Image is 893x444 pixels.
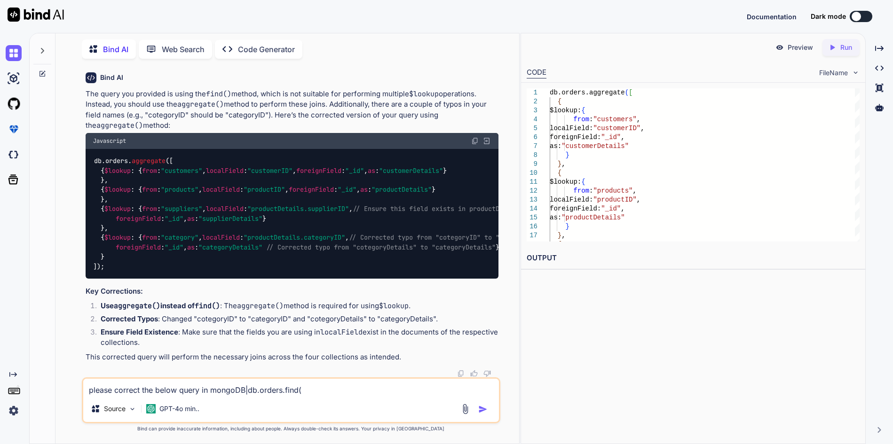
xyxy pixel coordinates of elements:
[128,405,136,413] img: Pick Models
[187,243,195,251] span: as
[349,234,541,242] span: // Corrected typo from "cotegoryID" to "categoryID"
[96,121,143,130] code: aggregate()
[527,231,537,240] div: 17
[409,89,439,99] code: $lookup
[93,301,498,314] li: : The method is required for using .
[621,205,624,212] span: ,
[93,327,498,348] li: : Make sure that the fields you are using in exist in the documents of the respective collections.
[775,43,784,52] img: preview
[557,169,561,177] span: {
[527,178,537,187] div: 11
[371,186,432,194] span: "productDetails"
[142,234,157,242] span: from
[198,243,262,251] span: "categoryDetails"
[82,425,500,432] p: Bind can provide inaccurate information, including about people. Always double-check its answers....
[198,214,262,223] span: "supplierDetails"
[550,89,625,96] span: db.orders.aggregate
[6,121,22,137] img: premium
[338,186,356,194] span: "_id"
[161,234,198,242] span: "category"
[550,133,601,141] span: foreignField:
[601,133,621,141] span: "_id"
[116,243,161,251] span: foreignField
[457,370,465,377] img: copy
[103,44,128,55] p: Bind AI
[266,243,496,251] span: // Corrected typo from "cotegoryDetails" to "categoryDetails"
[6,70,22,86] img: ai-studio
[788,43,813,52] p: Preview
[527,115,537,124] div: 4
[550,205,601,212] span: foreignField:
[527,142,537,151] div: 7
[527,169,537,178] div: 10
[296,166,341,175] span: foreignField
[460,404,471,414] img: attachment
[581,107,585,114] span: {
[187,214,195,223] span: as
[482,137,491,145] img: Open in Browser
[104,166,131,175] span: $lookup
[561,160,565,168] span: ,
[593,187,632,195] span: "products"
[6,403,22,419] img: settings
[527,195,537,204] div: 13
[527,97,537,106] div: 2
[345,166,364,175] span: "_id"
[527,240,537,249] div: 18
[161,186,198,194] span: "products"
[146,404,156,413] img: GPT-4o mini
[104,205,131,213] span: $lookup
[561,232,565,239] span: ,
[6,147,22,163] img: darkCloudIdeIcon
[636,116,640,123] span: ,
[132,157,166,165] span: aggregate
[142,186,157,194] span: from
[161,205,202,213] span: "suppliers"
[206,89,231,99] code: find()
[521,247,866,269] h2: OUTPUT
[621,133,624,141] span: ,
[202,234,240,242] span: localField
[747,13,797,21] span: Documentation
[589,187,593,195] span: :
[550,107,581,114] span: $lookup:
[573,187,589,195] span: from
[8,8,64,22] img: Bind AI
[360,186,368,194] span: as
[636,196,640,203] span: ,
[527,88,537,97] div: 1
[483,370,491,377] img: dislike
[116,214,161,223] span: foreignField
[247,205,349,213] span: "productDetails.supplierID"
[527,160,537,169] div: 9
[527,151,537,160] div: 8
[104,186,131,194] span: $lookup
[527,187,537,195] div: 12
[162,44,205,55] p: Web Search
[161,166,202,175] span: "customers"
[471,137,479,145] img: copy
[601,205,621,212] span: "_id"
[100,73,123,82] h6: Bind AI
[93,156,541,271] code: db. . ([ { : { : , : , : , : } }, { : { : , : , : , : } }, { : { : , : , : , : } }, { : { : , : ,...
[202,186,240,194] span: localField
[6,45,22,61] img: chat
[114,301,160,311] code: aggregate()
[238,44,295,55] p: Code Generator
[527,67,546,78] div: CODE
[86,89,498,131] p: The query you provided is using the method, which is not suitable for performing multiple operati...
[368,166,375,175] span: as
[593,125,640,132] span: "customerID"
[573,116,589,123] span: from
[105,157,128,165] span: orders
[470,370,478,377] img: like
[852,69,860,77] img: chevron down
[550,178,581,186] span: $lookup:
[379,301,409,311] code: $lookup
[159,404,199,413] p: GPT-4o min..
[581,178,585,186] span: {
[557,241,561,248] span: {
[747,12,797,22] button: Documentation
[561,142,629,150] span: "customerDetails"
[557,232,561,239] span: }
